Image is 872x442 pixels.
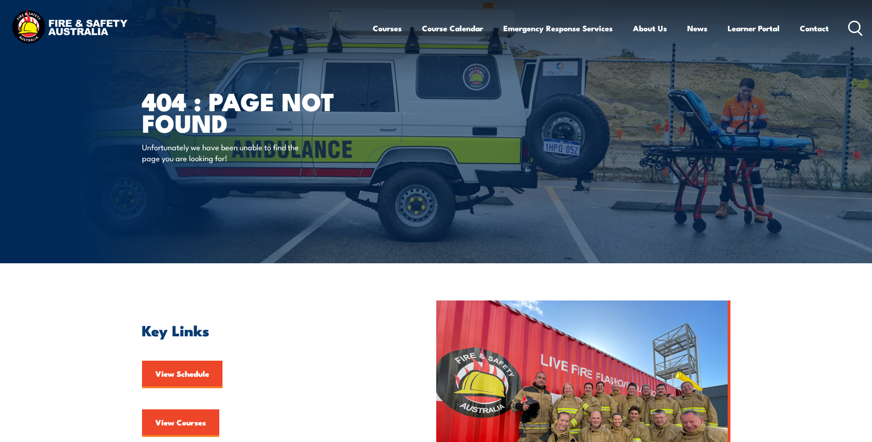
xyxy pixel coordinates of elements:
p: Unfortunately we have been unable to find the page you are looking for! [142,142,310,163]
a: News [687,16,707,40]
a: Course Calendar [422,16,483,40]
h2: Key Links [142,323,394,336]
a: Learner Portal [728,16,780,40]
a: View Courses [142,409,219,437]
a: View Schedule [142,361,222,388]
a: Emergency Response Services [503,16,613,40]
a: Courses [373,16,402,40]
a: Contact [800,16,829,40]
h1: 404 : Page Not Found [142,90,369,133]
a: About Us [633,16,667,40]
